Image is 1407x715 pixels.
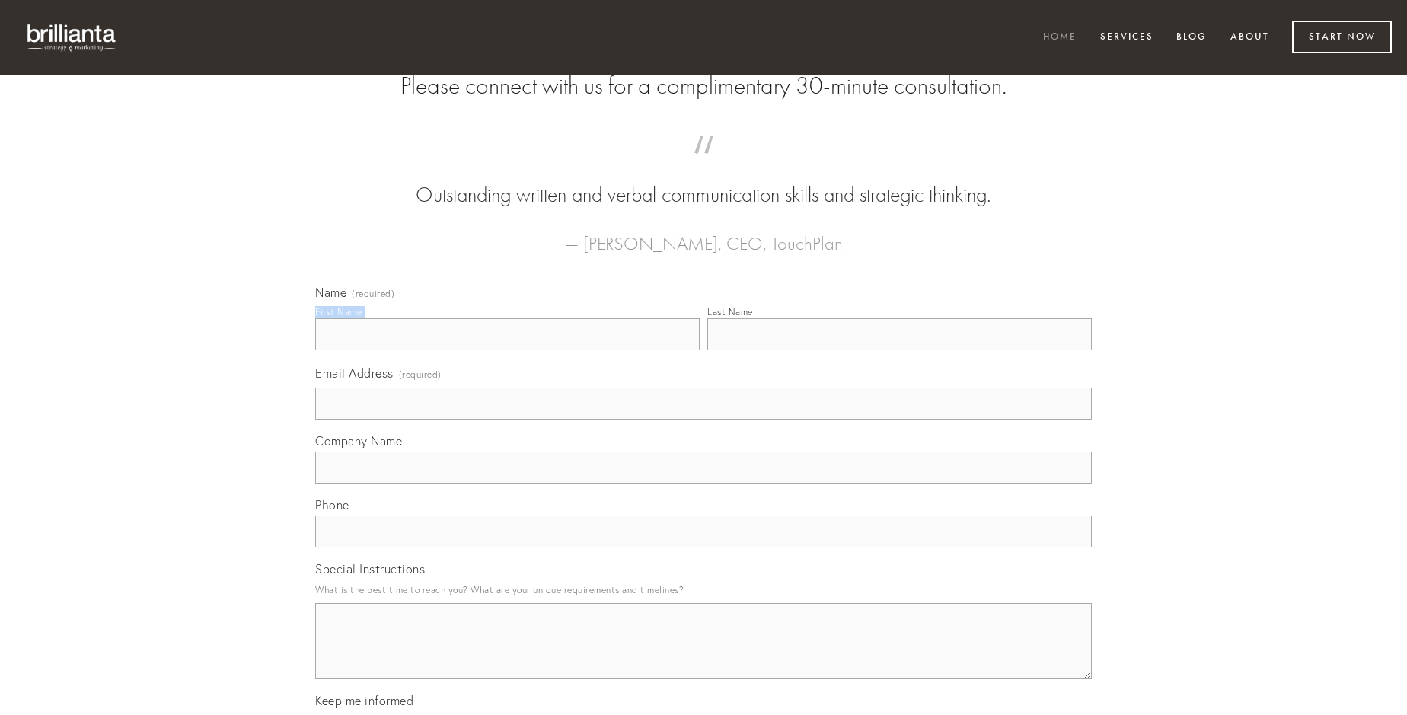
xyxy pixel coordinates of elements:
[1166,25,1217,50] a: Blog
[1292,21,1392,53] a: Start Now
[352,289,394,298] span: (required)
[315,306,362,318] div: First Name
[315,365,394,381] span: Email Address
[315,693,413,708] span: Keep me informed
[15,15,129,59] img: brillianta - research, strategy, marketing
[399,364,442,385] span: (required)
[315,285,346,300] span: Name
[315,72,1092,101] h2: Please connect with us for a complimentary 30-minute consultation.
[340,151,1067,180] span: “
[315,579,1092,600] p: What is the best time to reach you? What are your unique requirements and timelines?
[1033,25,1086,50] a: Home
[315,561,425,576] span: Special Instructions
[340,210,1067,259] figcaption: — [PERSON_NAME], CEO, TouchPlan
[707,306,753,318] div: Last Name
[315,433,402,448] span: Company Name
[315,497,349,512] span: Phone
[1090,25,1163,50] a: Services
[340,151,1067,210] blockquote: Outstanding written and verbal communication skills and strategic thinking.
[1220,25,1279,50] a: About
